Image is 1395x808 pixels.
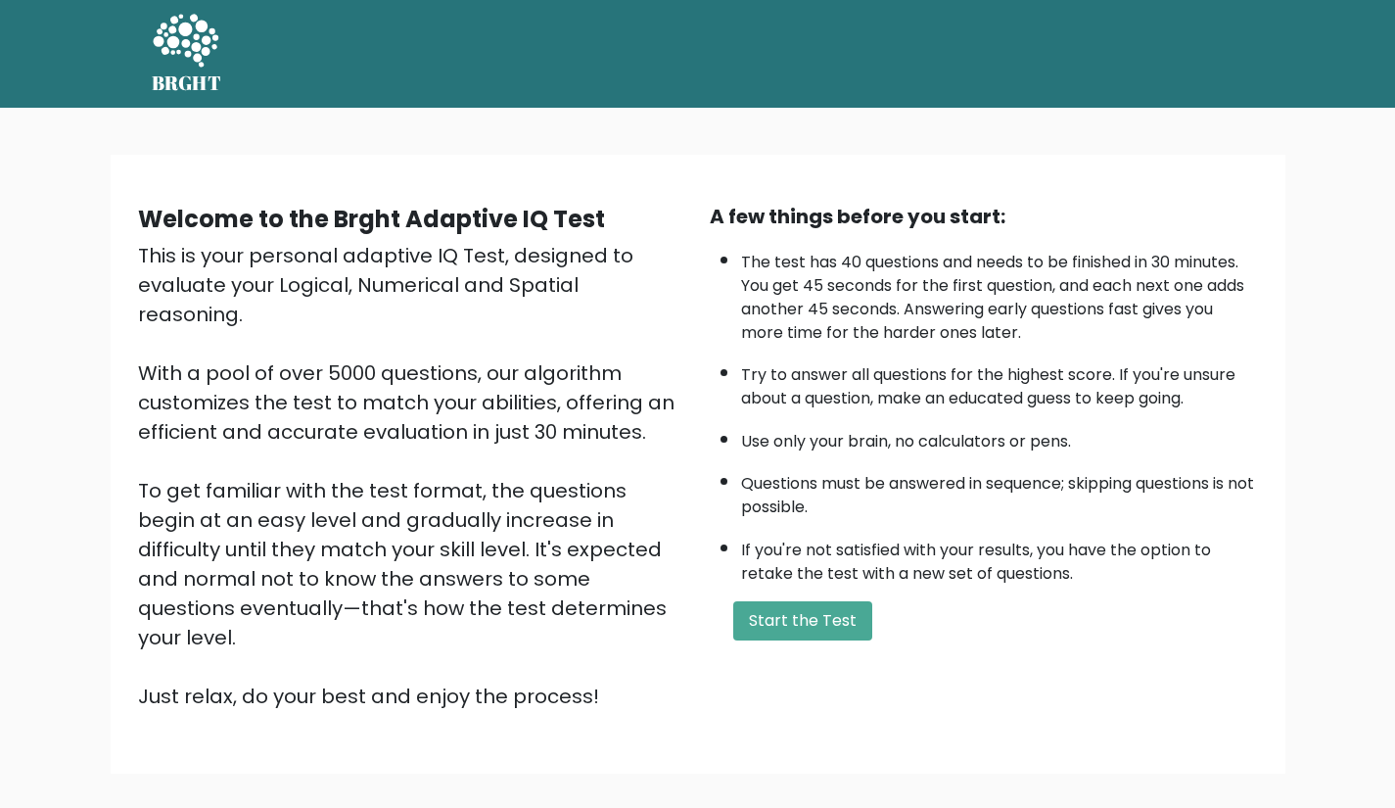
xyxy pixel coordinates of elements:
[741,354,1258,410] li: Try to answer all questions for the highest score. If you're unsure about a question, make an edu...
[138,241,686,711] div: This is your personal adaptive IQ Test, designed to evaluate your Logical, Numerical and Spatial ...
[710,202,1258,231] div: A few things before you start:
[741,462,1258,519] li: Questions must be answered in sequence; skipping questions is not possible.
[138,203,605,235] b: Welcome to the Brght Adaptive IQ Test
[152,71,222,95] h5: BRGHT
[741,529,1258,586] li: If you're not satisfied with your results, you have the option to retake the test with a new set ...
[733,601,872,641] button: Start the Test
[741,420,1258,453] li: Use only your brain, no calculators or pens.
[152,8,222,100] a: BRGHT
[741,241,1258,345] li: The test has 40 questions and needs to be finished in 30 minutes. You get 45 seconds for the firs...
